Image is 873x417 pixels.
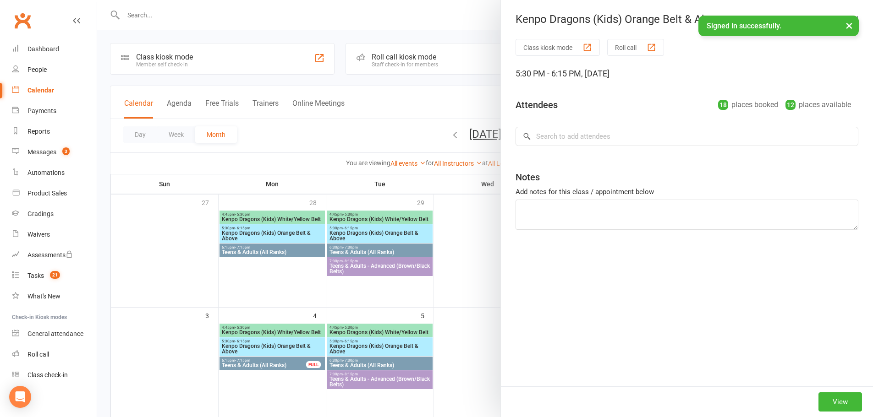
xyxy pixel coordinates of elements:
div: Gradings [27,210,54,217]
div: 12 [785,100,796,110]
a: Clubworx [11,9,34,32]
div: Reports [27,128,50,135]
a: Messages 3 [12,142,97,162]
a: Automations [12,162,97,183]
div: Assessments [27,251,73,259]
div: People [27,66,47,73]
a: Waivers [12,224,97,245]
div: What's New [27,292,60,300]
a: Tasks 21 [12,265,97,286]
a: Assessments [12,245,97,265]
div: Messages [27,148,56,156]
div: 18 [718,100,728,110]
span: 21 [50,271,60,279]
button: View [818,392,862,412]
a: Class kiosk mode [12,365,97,385]
a: General attendance kiosk mode [12,324,97,344]
div: Waivers [27,231,50,238]
div: Tasks [27,272,44,279]
button: Roll call [607,39,664,56]
div: Attendees [516,98,558,111]
span: Signed in successfully. [707,22,781,30]
div: Add notes for this class / appointment below [516,186,858,197]
div: Product Sales [27,190,67,197]
div: places available [785,98,851,111]
div: 5:30 PM - 6:15 PM, [DATE] [516,67,858,80]
a: Gradings [12,204,97,224]
a: What's New [12,286,97,307]
a: People [12,60,97,80]
div: Open Intercom Messenger [9,386,31,408]
div: Kenpo Dragons (Kids) Orange Belt & Above [501,13,873,26]
div: Roll call [27,351,49,358]
span: 3 [62,147,70,155]
a: Reports [12,121,97,142]
div: Payments [27,107,56,114]
div: Notes [516,171,540,184]
div: General attendance [27,330,83,337]
div: Automations [27,169,65,176]
a: Calendar [12,80,97,101]
input: Search to add attendees [516,127,858,146]
a: Roll call [12,344,97,365]
button: Class kiosk mode [516,39,600,56]
div: Calendar [27,87,54,94]
div: Class check-in [27,371,68,379]
a: Payments [12,101,97,121]
div: Dashboard [27,45,59,53]
button: × [841,16,857,35]
a: Dashboard [12,39,97,60]
div: places booked [718,98,778,111]
a: Product Sales [12,183,97,204]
